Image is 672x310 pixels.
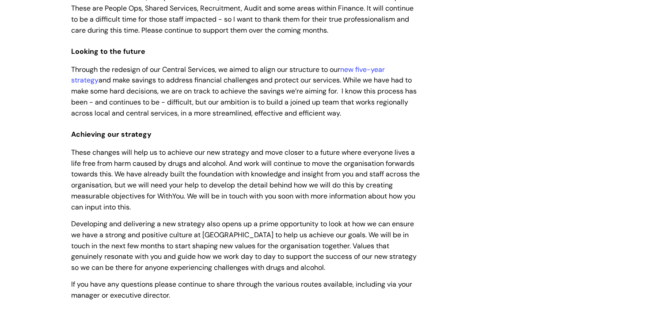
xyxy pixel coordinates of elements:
span: Through the redesign of our Central Services, we aimed to align our structure to our and make sav... [71,65,417,118]
span: Developing and delivering a new strategy also opens up a prime opportunity to look at how we can ... [71,219,417,272]
span: Looking to the future [71,47,145,56]
span: If you have any questions please continue to share through the various routes available, includin... [71,280,412,300]
span: These changes will help us to achieve our new strategy and move closer to a future where everyone... [71,148,420,212]
span: Achieving our strategy [71,130,152,139]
